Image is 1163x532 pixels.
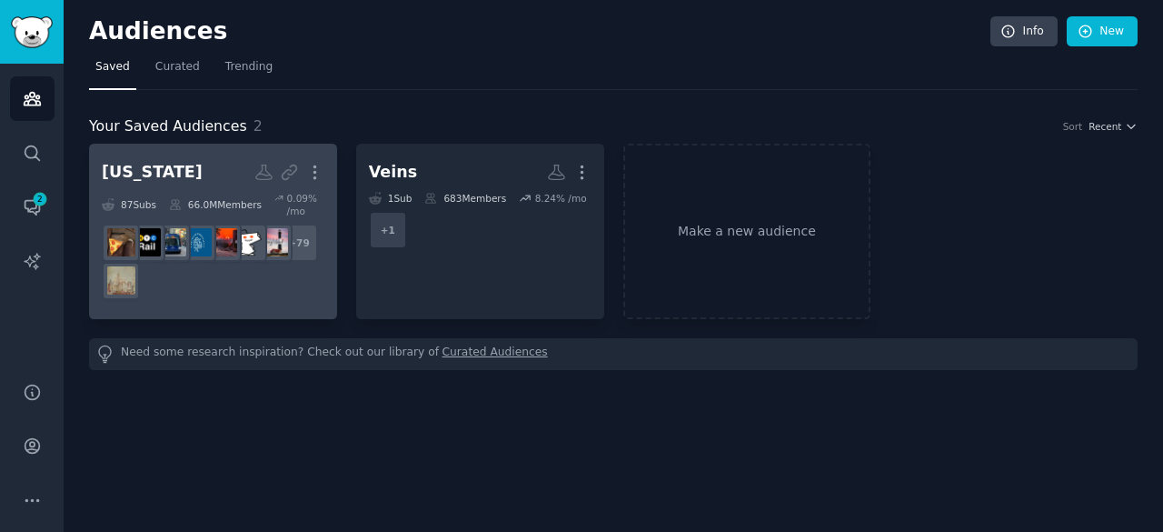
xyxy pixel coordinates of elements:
[990,16,1058,47] a: Info
[89,144,337,319] a: [US_STATE]87Subs66.0MMembers0.09% /mo+79longislandWestchesterRegoParkWhitePlainsnycbusnycrailNYCa...
[442,345,548,364] a: Curated Audiences
[89,17,990,46] h2: Audiences
[1063,120,1083,133] div: Sort
[107,228,135,256] img: NYCapartments
[10,185,55,229] a: 2
[209,228,237,256] img: RegoPark
[369,161,417,184] div: Veins
[234,228,263,256] img: Westchester
[158,228,186,256] img: nycbus
[356,144,604,319] a: Veins1Sub683Members8.24% /mo+1
[225,59,273,75] span: Trending
[89,53,136,90] a: Saved
[369,211,407,249] div: + 1
[89,115,247,138] span: Your Saved Audiences
[623,144,871,319] a: Make a new audience
[133,228,161,256] img: nycrail
[369,192,413,205] div: 1 Sub
[107,266,135,295] img: nycpublicservants
[32,193,48,206] span: 2
[424,192,506,205] div: 683 Members
[184,228,212,256] img: WhitePlains
[1067,16,1138,47] a: New
[155,59,200,75] span: Curated
[260,228,288,256] img: longisland
[102,161,203,184] div: [US_STATE]
[219,53,279,90] a: Trending
[95,59,130,75] span: Saved
[89,338,1138,370] div: Need some research inspiration? Check out our library of
[535,192,587,205] div: 8.24 % /mo
[1088,120,1121,133] span: Recent
[11,16,53,48] img: GummySearch logo
[1088,120,1138,133] button: Recent
[169,192,262,217] div: 66.0M Members
[149,53,206,90] a: Curated
[287,192,324,217] div: 0.09 % /mo
[280,224,318,262] div: + 79
[102,192,156,217] div: 87 Sub s
[253,117,263,135] span: 2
